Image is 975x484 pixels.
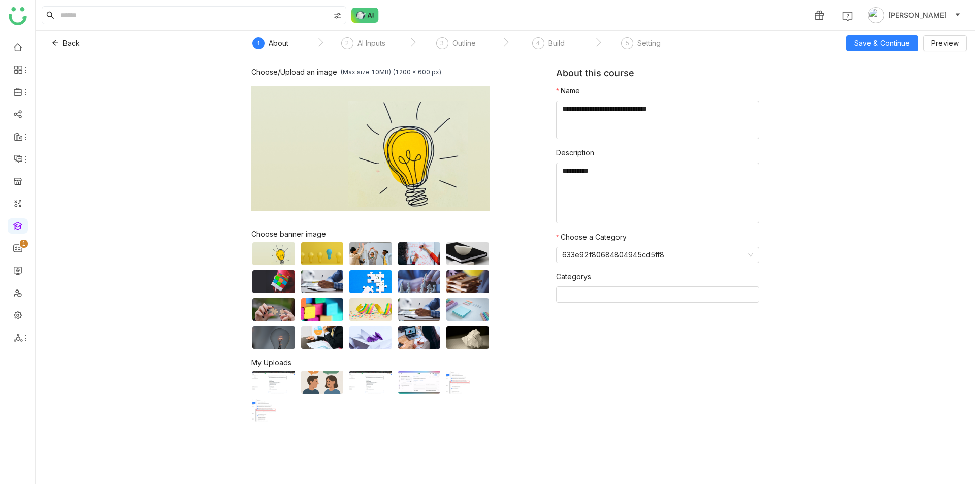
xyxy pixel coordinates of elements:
img: ask-buddy-normal.svg [351,8,379,23]
img: avatar [868,7,884,23]
label: Name [556,85,580,96]
span: Back [63,38,80,49]
span: 4 [536,39,540,47]
div: (Max size 10MB) (1200 x 600 px) [340,68,441,76]
div: 5Setting [621,37,661,55]
span: Save & Continue [854,38,910,49]
span: 5 [626,39,629,47]
div: AI Inputs [357,37,385,49]
label: Categorys [556,271,591,282]
img: logo [9,7,27,25]
label: Choose a Category [556,232,627,243]
span: Preview [931,38,959,49]
div: 4Build [532,37,565,55]
div: 1About [252,37,288,55]
div: 2AI Inputs [341,37,385,55]
img: search-type.svg [334,12,342,20]
div: About this course [556,68,759,85]
p: 1 [22,239,26,249]
button: [PERSON_NAME] [866,7,963,23]
span: 2 [345,39,349,47]
button: Back [44,35,88,51]
div: Outline [452,37,476,49]
div: Choose banner image [251,230,490,238]
img: help.svg [842,11,853,21]
span: 3 [440,39,444,47]
label: Description [556,147,594,158]
nz-badge-sup: 1 [20,240,28,248]
div: My Uploads [251,358,556,367]
span: 1 [257,39,261,47]
nz-select-item: 633e92f80684804945cd5ff8 [562,247,753,263]
button: Save & Continue [846,35,918,51]
button: Preview [923,35,967,51]
div: Setting [637,37,661,49]
div: Build [548,37,565,49]
div: 3Outline [436,37,476,55]
div: About [269,37,288,49]
div: Choose/Upload an image [251,68,337,76]
span: [PERSON_NAME] [888,10,947,21]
